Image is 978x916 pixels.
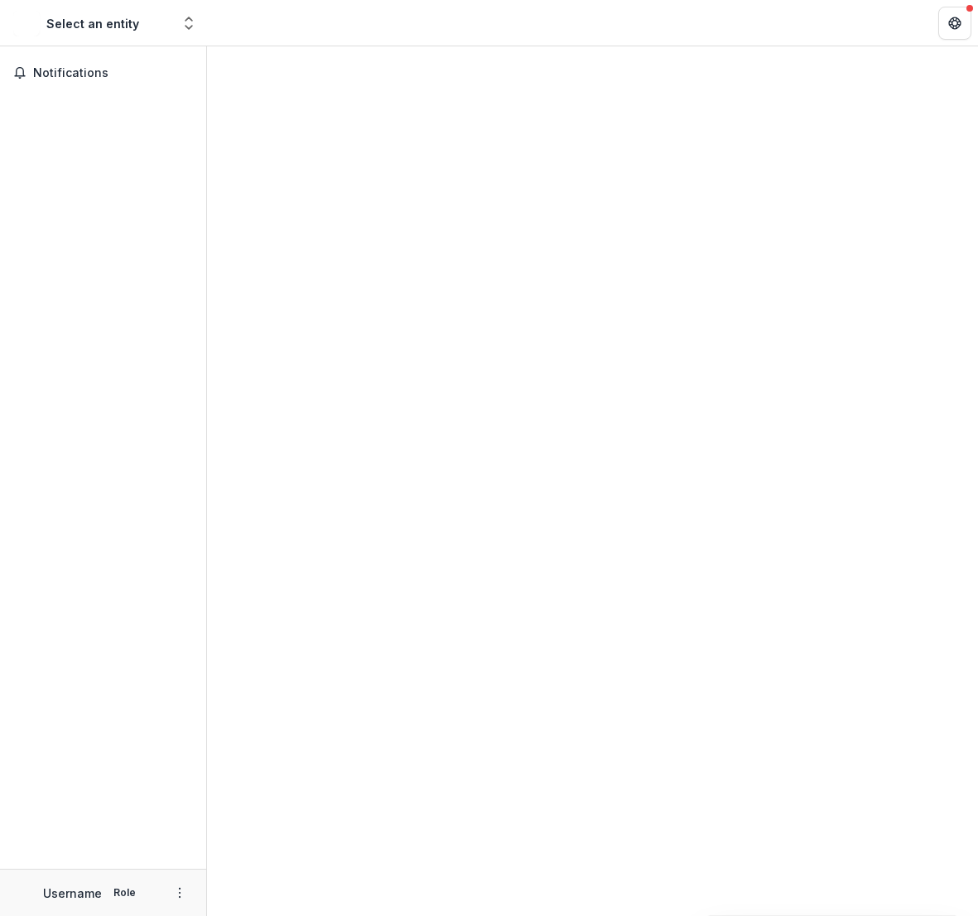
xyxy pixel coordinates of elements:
button: Open entity switcher [177,7,200,40]
span: Notifications [33,66,193,80]
div: Select an entity [46,15,139,32]
p: Role [108,885,141,900]
button: More [170,883,190,903]
button: Notifications [7,60,200,86]
button: Get Help [938,7,971,40]
p: Username [43,885,102,902]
